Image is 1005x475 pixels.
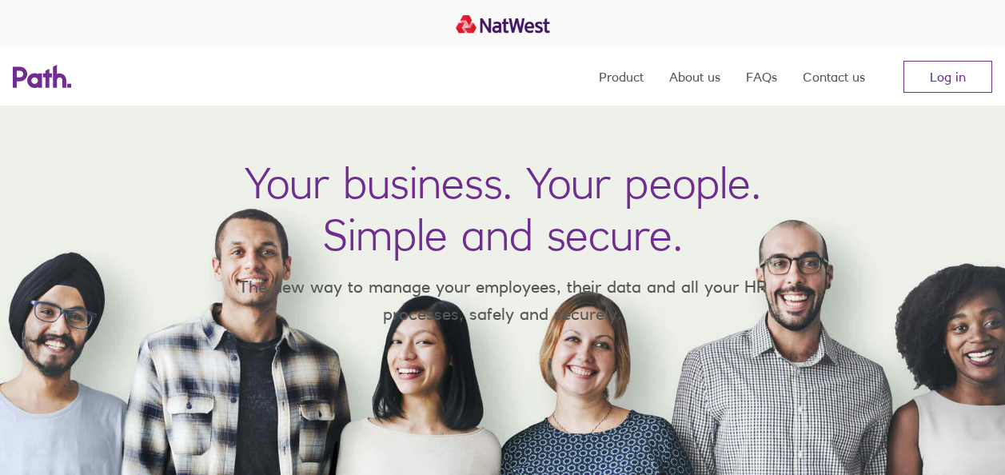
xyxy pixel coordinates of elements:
a: Log in [903,61,992,93]
a: Contact us [803,48,865,106]
a: About us [669,48,720,106]
a: FAQs [746,48,777,106]
p: The new way to manage your employees, their data and all your HR processes, safely and securely. [215,273,791,327]
h1: Your business. Your people. Simple and secure. [245,157,761,261]
a: Product [599,48,644,106]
